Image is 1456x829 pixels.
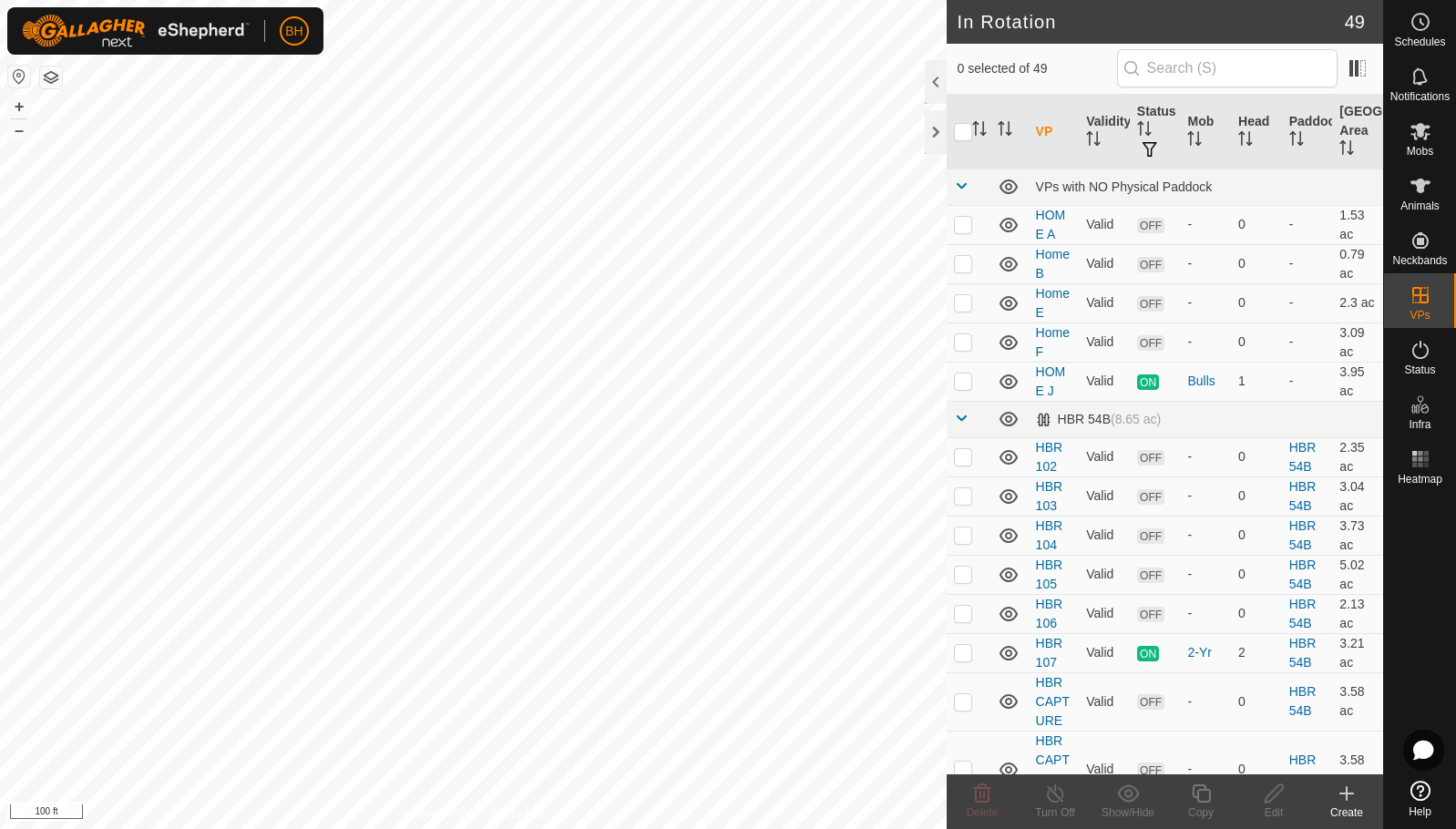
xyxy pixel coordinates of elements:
a: Help [1384,773,1456,824]
td: 5.02 ac [1332,555,1383,594]
td: 0 [1231,594,1282,633]
td: Valid [1079,672,1130,731]
td: 3.58 ac [1332,731,1383,808]
td: - [1282,283,1333,322]
td: 0 [1231,205,1282,244]
p-sorticon: Activate to sort [1086,134,1101,148]
p-sorticon: Activate to sort [1339,143,1354,158]
td: Valid [1079,476,1130,516]
td: Valid [1079,731,1130,808]
a: Contact Us [491,805,545,822]
span: Infra [1409,419,1430,430]
td: - [1282,322,1333,362]
p-sorticon: Activate to sort [1238,134,1253,148]
span: 0 selected of 49 [958,59,1117,78]
a: HBR CAPTURE [1036,675,1070,728]
div: - [1187,760,1224,779]
td: Valid [1079,362,1130,401]
div: Turn Off [1019,804,1092,821]
div: - [1187,526,1224,545]
div: - [1187,692,1224,711]
p-sorticon: Activate to sort [1289,134,1304,148]
span: VPs [1410,310,1430,321]
td: 0 [1231,672,1282,731]
div: - [1187,447,1224,466]
td: 0 [1231,322,1282,362]
td: 0 [1231,555,1282,594]
td: Valid [1079,633,1130,672]
div: Create [1310,804,1383,821]
td: 0 [1231,283,1282,322]
button: – [8,119,30,141]
a: HBR 54B [1289,684,1317,718]
span: 49 [1345,8,1365,36]
a: HBR 105 [1036,558,1063,591]
td: 1.53 ac [1332,205,1383,244]
span: Animals [1400,200,1440,211]
div: Copy [1164,804,1237,821]
a: HBR CAPTURE-2 [1036,733,1070,805]
div: - [1187,565,1224,584]
span: BH [285,22,302,41]
td: 3.95 ac [1332,362,1383,401]
td: Valid [1079,244,1130,283]
td: 2.35 ac [1332,437,1383,476]
td: Valid [1079,555,1130,594]
td: - [1282,205,1333,244]
a: HBR 107 [1036,636,1063,670]
span: ON [1137,374,1159,390]
span: ON [1137,646,1159,661]
a: HBR 104 [1036,518,1063,552]
div: - [1187,604,1224,623]
span: OFF [1137,450,1164,466]
td: 0 [1231,731,1282,808]
span: OFF [1137,296,1164,312]
th: Paddock [1282,95,1333,169]
span: OFF [1137,335,1164,351]
a: HBR 54B [1289,518,1317,552]
p-sorticon: Activate to sort [998,124,1012,138]
span: Schedules [1394,36,1445,47]
div: - [1187,333,1224,352]
a: HBR 103 [1036,479,1063,513]
button: Reset Map [8,66,30,87]
p-sorticon: Activate to sort [1137,124,1152,138]
td: 3.04 ac [1332,476,1383,516]
img: Gallagher Logo [22,15,250,47]
button: + [8,96,30,118]
a: HBR 102 [1036,440,1063,474]
th: Status [1130,95,1181,169]
td: Valid [1079,205,1130,244]
td: Valid [1079,322,1130,362]
td: 3.21 ac [1332,633,1383,672]
span: OFF [1137,762,1164,778]
div: HBR 54B [1036,412,1162,427]
td: Valid [1079,437,1130,476]
span: Help [1409,806,1431,817]
td: 2.3 ac [1332,283,1383,322]
td: 0 [1231,244,1282,283]
a: Home E [1036,286,1070,320]
a: HBR 106 [1036,597,1063,630]
th: VP [1029,95,1080,169]
a: Home F [1036,325,1070,359]
span: OFF [1137,694,1164,710]
a: HBR 54B [1289,440,1317,474]
a: Home B [1036,247,1070,281]
th: Head [1231,95,1282,169]
td: 2.13 ac [1332,594,1383,633]
div: Bulls [1187,372,1224,391]
span: Status [1404,364,1435,375]
span: Delete [967,806,999,819]
th: [GEOGRAPHIC_DATA] Area [1332,95,1383,169]
a: HOME A [1036,208,1066,241]
span: (8.65 ac) [1111,412,1161,426]
span: Notifications [1390,91,1450,102]
span: OFF [1137,528,1164,544]
span: OFF [1137,257,1164,272]
a: HBR 54B [1289,479,1317,513]
div: - [1187,293,1224,312]
span: OFF [1137,607,1164,622]
div: 2-Yr [1187,643,1224,662]
td: Valid [1079,516,1130,555]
